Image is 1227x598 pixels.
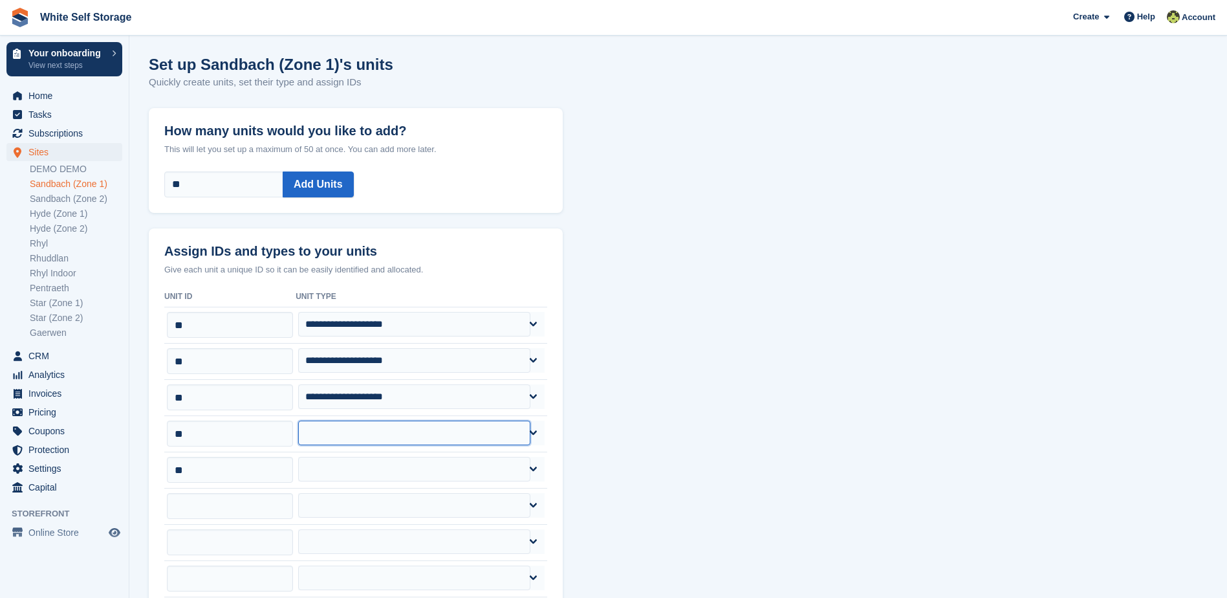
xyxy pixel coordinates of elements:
[6,478,122,496] a: menu
[1167,10,1180,23] img: Jay White
[6,105,122,124] a: menu
[30,312,122,324] a: Star (Zone 2)
[164,263,547,276] p: Give each unit a unique ID so it can be easily identified and allocated.
[28,124,106,142] span: Subscriptions
[1073,10,1099,23] span: Create
[164,108,547,138] label: How many units would you like to add?
[6,347,122,365] a: menu
[28,366,106,384] span: Analytics
[6,460,122,478] a: menu
[30,178,122,190] a: Sandbach (Zone 1)
[28,403,106,421] span: Pricing
[28,524,106,542] span: Online Store
[30,267,122,280] a: Rhyl Indoor
[30,223,122,235] a: Hyde (Zone 2)
[12,507,129,520] span: Storefront
[28,422,106,440] span: Coupons
[28,441,106,459] span: Protection
[1137,10,1155,23] span: Help
[6,403,122,421] a: menu
[6,441,122,459] a: menu
[30,238,122,250] a: Rhyl
[6,42,122,76] a: Your onboarding View next steps
[28,87,106,105] span: Home
[28,460,106,478] span: Settings
[28,49,105,58] p: Your onboarding
[6,87,122,105] a: menu
[296,287,547,307] th: Unit Type
[149,56,393,73] h1: Set up Sandbach (Zone 1)'s units
[30,163,122,175] a: DEMO DEMO
[30,327,122,339] a: Gaerwen
[28,105,106,124] span: Tasks
[6,422,122,440] a: menu
[30,282,122,294] a: Pentraeth
[164,244,377,259] strong: Assign IDs and types to your units
[6,124,122,142] a: menu
[6,143,122,161] a: menu
[164,287,296,307] th: Unit ID
[30,297,122,309] a: Star (Zone 1)
[107,525,122,540] a: Preview store
[149,75,393,90] p: Quickly create units, set their type and assign IDs
[283,172,354,197] button: Add Units
[35,6,136,28] a: White Self Storage
[28,347,106,365] span: CRM
[10,8,30,27] img: stora-icon-8386f47178a22dfd0bd8f6a31ec36ba5ce8667c1dd55bd0f319d3a0aa187defe.svg
[164,143,547,156] p: This will let you set up a maximum of 50 at once. You can add more later.
[1182,11,1215,24] span: Account
[6,524,122,542] a: menu
[30,208,122,220] a: Hyde (Zone 1)
[28,478,106,496] span: Capital
[6,384,122,403] a: menu
[28,60,105,71] p: View next steps
[30,193,122,205] a: Sandbach (Zone 2)
[30,252,122,265] a: Rhuddlan
[28,143,106,161] span: Sites
[28,384,106,403] span: Invoices
[6,366,122,384] a: menu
